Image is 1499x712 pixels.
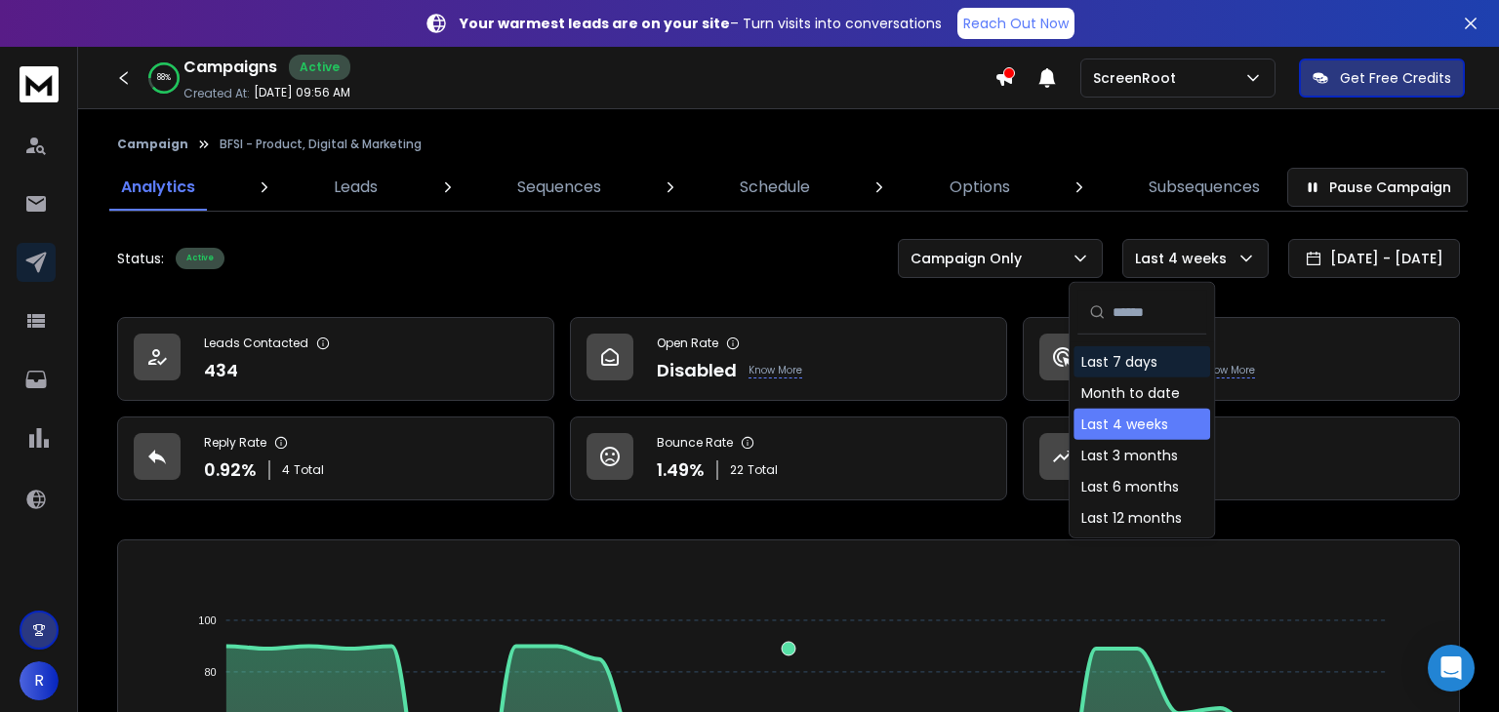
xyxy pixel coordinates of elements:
span: Total [294,462,324,478]
h1: Campaigns [183,56,277,79]
p: ScreenRoot [1093,68,1184,88]
p: Get Free Credits [1340,68,1451,88]
p: Reply Rate [204,435,266,451]
a: Reply Rate0.92%4Total [117,416,554,500]
a: Sequences [506,164,613,211]
a: Reach Out Now [957,8,1074,39]
button: Get Free Credits [1299,59,1465,98]
p: Know More [1201,363,1255,378]
a: Subsequences [1137,164,1272,211]
p: Analytics [121,176,195,199]
div: Last 7 days [1081,352,1157,372]
span: Total [748,462,778,478]
p: Sequences [517,176,601,199]
a: Analytics [109,164,207,211]
img: logo [20,66,59,102]
p: Reach Out Now [963,14,1069,33]
p: Last 4 weeks [1135,249,1235,268]
p: Open Rate [657,336,718,351]
a: Leads [322,164,389,211]
a: Opportunities0$0 [1023,416,1460,500]
div: Month to date [1081,383,1180,403]
a: Open RateDisabledKnow More [570,317,1007,401]
button: R [20,661,59,700]
button: [DATE] - [DATE] [1288,239,1460,278]
div: Open Intercom Messenger [1428,645,1475,692]
div: Active [289,55,350,80]
p: [DATE] 09:56 AM [254,85,350,100]
p: Leads Contacted [204,336,308,351]
div: Active [176,248,224,269]
div: Last 3 months [1081,446,1178,465]
div: Last 6 months [1081,477,1179,496]
p: Know More [749,363,802,378]
a: Click RateDisabledKnow More [1023,317,1460,401]
p: 1.49 % [657,456,705,484]
tspan: 100 [198,614,216,626]
tspan: 80 [204,666,216,678]
p: 88 % [157,72,171,84]
p: BFSI - Product, Digital & Marketing [220,137,422,152]
button: Campaign [117,137,188,152]
span: 4 [282,462,290,478]
a: Options [938,164,1022,211]
p: Subsequences [1149,176,1260,199]
p: 0.92 % [204,456,257,484]
button: Pause Campaign [1287,168,1468,207]
p: Disabled [657,357,737,384]
a: Schedule [728,164,822,211]
p: – Turn visits into conversations [460,14,942,33]
p: Options [950,176,1010,199]
p: 434 [204,357,238,384]
p: Status: [117,249,164,268]
strong: Your warmest leads are on your site [460,14,730,33]
a: Bounce Rate1.49%22Total [570,416,1007,500]
p: Leads [334,176,378,199]
span: 22 [730,462,744,478]
div: Last 4 weeks [1081,415,1168,434]
p: Schedule [740,176,810,199]
a: Leads Contacted434 [117,317,554,401]
p: Bounce Rate [657,435,733,451]
p: Created At: [183,86,250,101]
div: Last 12 months [1081,508,1182,528]
p: Campaign Only [911,249,1030,268]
